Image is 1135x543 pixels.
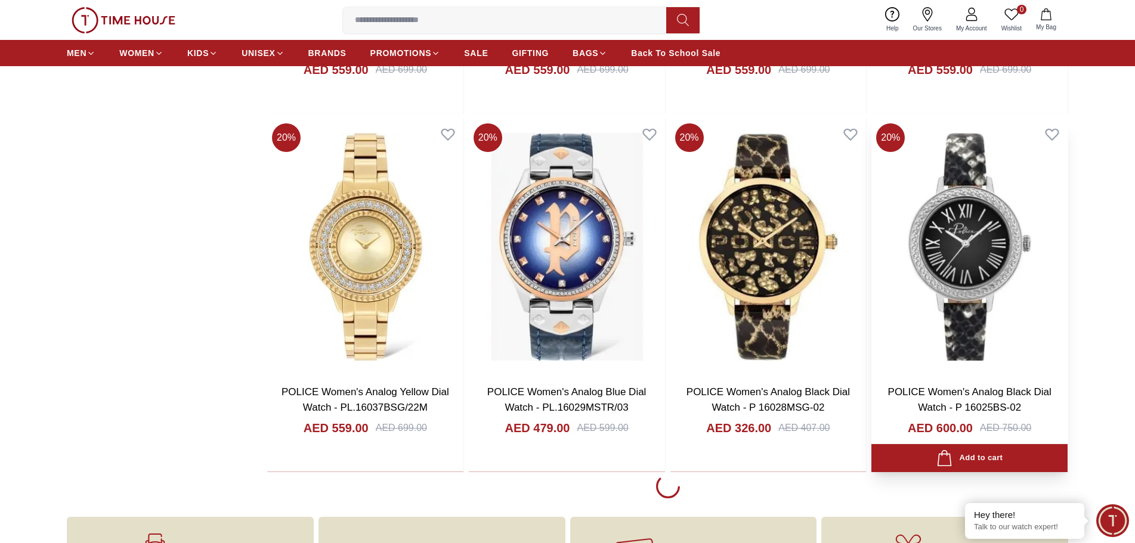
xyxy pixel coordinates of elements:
h4: AED 559.00 [505,61,570,78]
a: GIFTING [512,42,549,64]
div: AED 699.00 [376,63,427,77]
a: UNISEX [242,42,284,64]
span: PROMOTIONS [370,47,432,59]
span: Help [882,24,904,33]
a: MEN [67,42,95,64]
span: My Account [951,24,992,33]
span: Our Stores [908,24,947,33]
a: SALE [464,42,488,64]
div: AED 699.00 [376,421,427,435]
span: WOMEN [119,47,154,59]
h4: AED 559.00 [304,61,369,78]
span: SALE [464,47,488,59]
div: Hey there! [974,509,1075,521]
span: 20 % [272,123,301,152]
h4: AED 559.00 [706,61,771,78]
a: POLICE Women's Analog Black Dial Watch - P 16028MSG-02 [686,386,850,413]
img: ... [72,7,175,33]
h4: AED 559.00 [908,61,973,78]
span: My Bag [1031,23,1061,32]
span: MEN [67,47,86,59]
a: WOMEN [119,42,163,64]
h4: AED 479.00 [505,420,570,436]
div: AED 599.00 [577,421,628,435]
span: 20 % [474,123,502,152]
img: POLICE Women's Analog Black Dial Watch - P 16025BS-02 [871,119,1068,375]
a: BAGS [573,42,607,64]
span: 0 [1017,5,1026,14]
img: POLICE Women's Analog Yellow Dial Watch - PL.16037BSG/22M [267,119,463,375]
a: Help [879,5,906,35]
div: Add to cart [936,450,1003,466]
span: 20 % [876,123,905,152]
span: 20 % [675,123,704,152]
div: AED 750.00 [980,421,1031,435]
span: BRANDS [308,47,347,59]
button: My Bag [1029,6,1063,34]
a: Our Stores [906,5,949,35]
img: POLICE Women's Analog Blue Dial Watch - PL.16029MSTR/03 [469,119,665,375]
div: AED 699.00 [980,63,1031,77]
a: POLICE Women's Analog Black Dial Watch - P 16025BS-02 [888,386,1052,413]
a: POLICE Women's Analog Yellow Dial Watch - PL.16037BSG/22M [282,386,449,413]
div: Chat Widget [1096,504,1129,537]
span: KIDS [187,47,209,59]
h4: AED 559.00 [304,420,369,436]
span: Wishlist [997,24,1026,33]
a: BRANDS [308,42,347,64]
h4: AED 600.00 [908,420,973,436]
button: Add to cart [871,444,1068,472]
div: AED 699.00 [577,63,628,77]
span: UNISEX [242,47,275,59]
span: BAGS [573,47,598,59]
a: PROMOTIONS [370,42,441,64]
h4: AED 326.00 [706,420,771,436]
span: GIFTING [512,47,549,59]
span: Back To School Sale [631,47,720,59]
div: AED 699.00 [778,63,830,77]
p: Talk to our watch expert! [974,522,1075,532]
a: KIDS [187,42,218,64]
img: POLICE Women's Analog Black Dial Watch - P 16028MSG-02 [670,119,867,375]
div: AED 407.00 [778,421,830,435]
a: 0Wishlist [994,5,1029,35]
a: Back To School Sale [631,42,720,64]
a: POLICE Women's Analog Blue Dial Watch - PL.16029MSTR/03 [487,386,647,413]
